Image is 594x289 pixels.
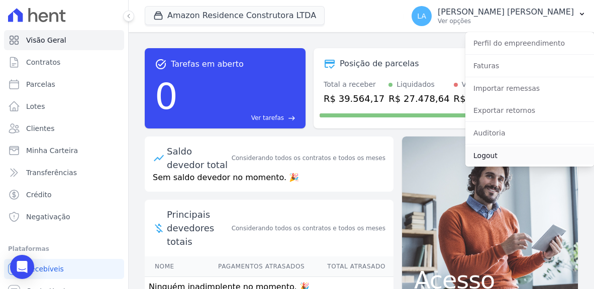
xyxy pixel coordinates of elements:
p: [PERSON_NAME] [PERSON_NAME] [438,7,574,17]
a: Ver tarefas east [182,113,295,122]
span: Negativação [26,212,70,222]
span: Visão Geral [26,35,66,45]
div: R$ 27.478,64 [388,92,449,105]
a: Exportar retornos [465,101,594,119]
div: Considerando todos os contratos e todos os meses [232,154,385,163]
p: Ver opções [438,17,574,25]
button: Amazon Residence Construtora LTDA [145,6,325,25]
span: Crédito [26,190,52,200]
a: Parcelas [4,74,124,94]
a: Crédito [4,185,124,205]
a: Recebíveis [4,259,124,279]
span: Transferências [26,168,77,178]
div: Open Intercom Messenger [10,255,34,279]
span: LA [417,13,426,20]
div: Plataformas [8,243,120,255]
a: Visão Geral [4,30,124,50]
span: Minha Carteira [26,146,78,156]
div: Vencidos [462,79,493,90]
span: Parcelas [26,79,55,89]
span: Considerando todos os contratos e todos os meses [232,224,385,233]
th: Pagamentos Atrasados [189,256,305,277]
a: Lotes [4,96,124,116]
span: Contratos [26,57,60,67]
th: Nome [145,256,189,277]
span: Lotes [26,101,45,111]
div: R$ 0,00 [454,92,493,105]
span: Clientes [26,123,54,133]
a: Logout [465,147,594,165]
a: Importar remessas [465,79,594,97]
div: Total a receber [324,79,384,90]
a: Negativação [4,207,124,227]
span: Ver tarefas [251,113,284,122]
button: LA [PERSON_NAME] [PERSON_NAME] Ver opções [404,2,594,30]
div: 0 [155,70,178,122]
span: task_alt [155,58,167,70]
a: Auditoria [465,124,594,142]
a: Faturas [465,57,594,75]
div: Liquidados [397,79,435,90]
span: Principais devedores totais [167,208,230,248]
div: Posição de parcelas [340,58,419,70]
th: Total Atrasado [305,256,393,277]
p: Sem saldo devedor no momento. 🎉 [145,172,393,192]
span: Recebíveis [26,264,64,274]
a: Transferências [4,163,124,183]
a: Minha Carteira [4,140,124,161]
a: Perfil do empreendimento [465,34,594,52]
div: Saldo devedor total [167,144,230,172]
div: R$ 39.564,17 [324,92,384,105]
span: east [288,114,295,122]
a: Contratos [4,52,124,72]
span: Tarefas em aberto [171,58,244,70]
a: Clientes [4,118,124,138]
